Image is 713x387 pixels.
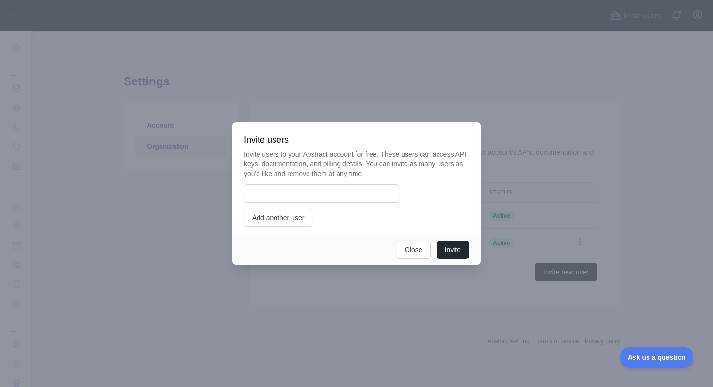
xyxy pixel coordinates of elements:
h3: Invite users [244,134,469,145]
button: Add another user [244,209,312,227]
iframe: Toggle Customer Support [620,347,694,368]
p: Invite users to your Abstract account for free. These users can access API keys, documentation, a... [244,149,469,178]
button: Invite [437,241,469,259]
button: Close [397,241,431,259]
